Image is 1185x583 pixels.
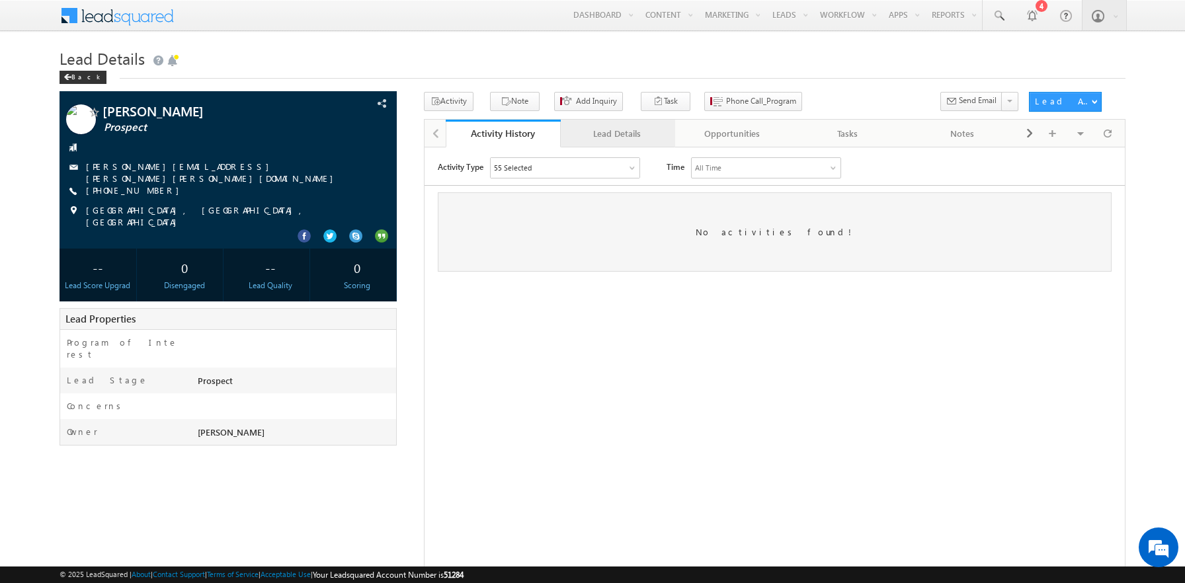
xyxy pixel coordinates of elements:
div: Prospect [194,374,396,393]
img: Profile photo [66,104,96,139]
div: Opportunities [686,126,778,141]
a: Opportunities [675,120,790,147]
div: Notes [916,126,1008,141]
div: 55 Selected [69,15,107,26]
button: Activity [424,92,473,111]
button: Add Inquiry [554,92,623,111]
span: [PERSON_NAME] [102,104,313,118]
a: Terms of Service [207,570,259,578]
div: 0 [149,255,220,280]
div: -- [235,255,306,280]
a: About [132,570,151,578]
span: Activity Type [13,10,59,30]
span: Prospect [104,121,315,134]
div: Lead Details [571,126,664,141]
span: Time [242,10,260,30]
span: Your Leadsquared Account Number is [313,570,464,580]
a: Lead Details [561,120,676,147]
div: Disengaged [149,280,220,291]
div: Tasks [801,126,893,141]
label: Lead Stage [67,374,148,386]
div: All Time [270,15,297,26]
button: Send Email [940,92,1002,111]
span: [PHONE_NUMBER] [86,184,186,198]
div: 0 [322,255,393,280]
a: [PERSON_NAME][EMAIL_ADDRESS][PERSON_NAME][PERSON_NAME][DOMAIN_NAME] [86,161,340,184]
span: [PERSON_NAME] [198,426,265,438]
span: Lead Details [60,48,145,69]
button: Note [490,92,540,111]
div: Activity History [456,127,551,139]
div: No activities found! [13,45,687,124]
a: Tasks [790,120,905,147]
span: © 2025 LeadSquared | | | | | [60,568,464,581]
div: Lead Score Upgrad [63,280,134,291]
div: Back [60,71,106,84]
div: Sales Activity,Program,Email Bounced,Email Link Clicked,Email Marked Spam & 50 more.. [66,11,215,30]
button: Task [641,92,690,111]
span: 51284 [444,570,464,580]
div: -- [63,255,134,280]
a: Notes [905,120,1020,147]
button: Lead Actions [1029,92,1102,112]
label: Owner [67,426,98,438]
a: Contact Support [153,570,205,578]
div: Lead Quality [235,280,306,291]
a: Acceptable Use [261,570,311,578]
label: Concerns [67,400,126,412]
div: Lead Actions [1035,95,1091,107]
button: Phone Call_Program [704,92,802,111]
span: [GEOGRAPHIC_DATA], [GEOGRAPHIC_DATA], [GEOGRAPHIC_DATA] [86,204,362,228]
span: Lead Properties [65,312,136,325]
label: Program of Interest [67,336,182,360]
span: Add Inquiry [576,95,617,107]
div: Scoring [322,280,393,291]
a: Back [60,70,113,81]
span: Send Email [959,95,997,106]
span: Phone Call_Program [726,95,796,107]
a: Activity History [446,120,561,147]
